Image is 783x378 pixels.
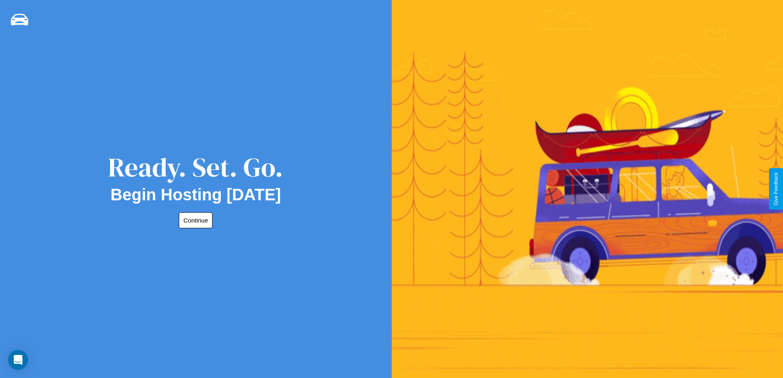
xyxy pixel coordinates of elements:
h2: Begin Hosting [DATE] [111,186,281,204]
button: Continue [179,212,212,228]
div: Open Intercom Messenger [8,350,28,370]
div: Ready. Set. Go. [108,149,283,186]
div: Give Feedback [773,172,779,206]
